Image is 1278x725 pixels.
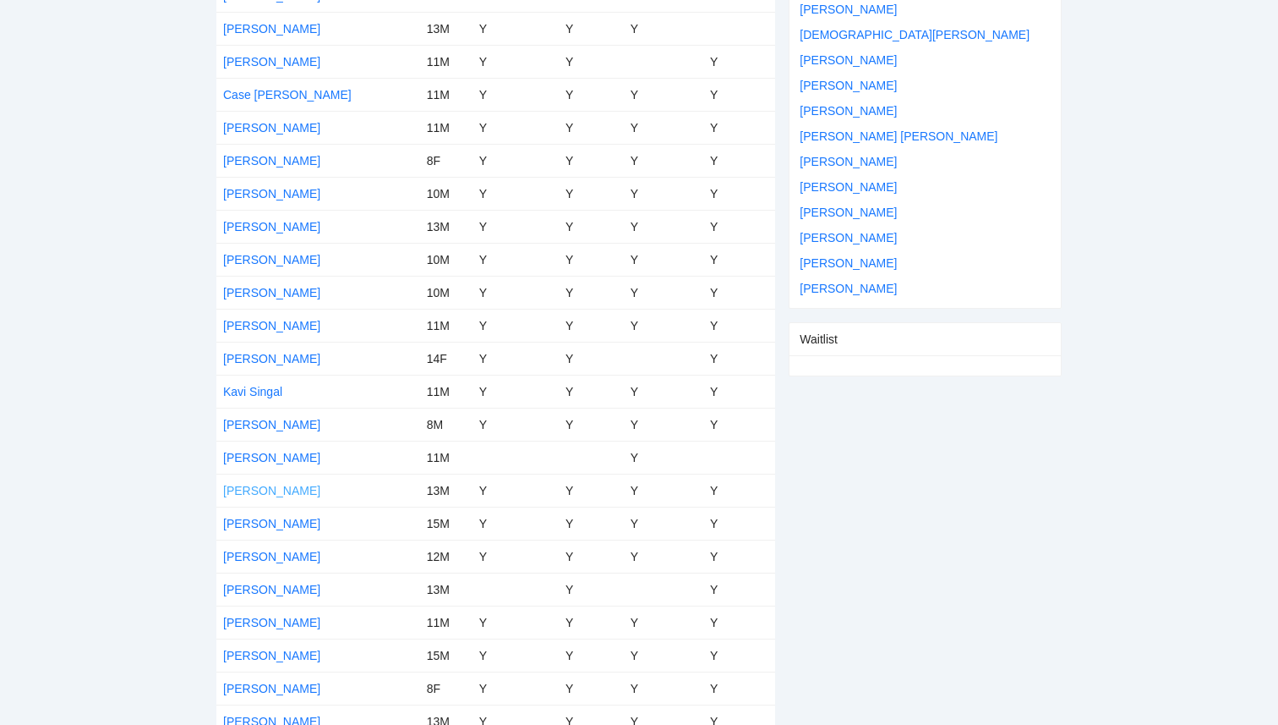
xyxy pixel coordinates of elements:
td: Y [703,144,775,177]
td: Y [703,507,775,540]
a: [PERSON_NAME] [223,583,320,596]
td: 13M [420,210,472,243]
td: Y [703,309,775,342]
td: Y [559,12,624,45]
td: Y [472,375,559,408]
td: Y [472,276,559,309]
a: [PERSON_NAME] [PERSON_NAME] [800,129,997,143]
td: 8M [420,408,472,441]
a: [PERSON_NAME] [800,155,897,168]
td: 13M [420,573,472,606]
td: 14F [420,342,472,375]
td: 11M [420,606,472,639]
td: Y [472,45,559,78]
td: 13M [420,474,472,507]
td: 13M [420,12,472,45]
a: [PERSON_NAME] [223,418,320,431]
a: [PERSON_NAME] [223,616,320,629]
td: Y [624,441,703,474]
div: Waitlist [800,323,1051,355]
td: Y [559,606,624,639]
td: Y [624,375,703,408]
td: Y [472,474,559,507]
a: [PERSON_NAME] [800,79,897,92]
a: [PERSON_NAME] [800,282,897,295]
td: Y [624,210,703,243]
td: 12M [420,540,472,573]
td: Y [624,606,703,639]
td: Y [624,309,703,342]
a: [PERSON_NAME] [223,220,320,233]
td: Y [559,507,624,540]
td: Y [703,276,775,309]
td: Y [472,540,559,573]
td: Y [559,177,624,210]
td: 10M [420,276,472,309]
td: Y [703,375,775,408]
td: Y [559,375,624,408]
td: Y [559,78,624,111]
td: Y [624,276,703,309]
td: Y [472,507,559,540]
td: Y [559,474,624,507]
td: 8F [420,144,472,177]
a: [PERSON_NAME] [223,154,320,168]
a: [PERSON_NAME] [223,451,320,464]
a: [PERSON_NAME] [223,550,320,563]
a: Kavi Singal [223,385,282,398]
td: Y [624,639,703,672]
a: [PERSON_NAME] [800,206,897,219]
a: [PERSON_NAME] [800,231,897,244]
td: Y [472,342,559,375]
td: 8F [420,672,472,705]
a: [PERSON_NAME] [223,253,320,266]
td: 11M [420,78,472,111]
a: [DEMOGRAPHIC_DATA][PERSON_NAME] [800,28,1029,41]
td: Y [559,276,624,309]
a: [PERSON_NAME] [800,3,897,16]
td: Y [624,78,703,111]
td: Y [703,210,775,243]
td: 15M [420,507,472,540]
a: [PERSON_NAME] [223,484,320,497]
td: Y [559,408,624,441]
a: [PERSON_NAME] [223,22,320,36]
td: Y [624,144,703,177]
td: Y [472,408,559,441]
td: 10M [420,177,472,210]
td: Y [472,672,559,705]
td: Y [624,507,703,540]
a: [PERSON_NAME] [800,256,897,270]
td: Y [472,639,559,672]
td: Y [472,243,559,276]
td: Y [559,309,624,342]
a: [PERSON_NAME] [223,352,320,365]
td: Y [624,672,703,705]
td: Y [559,639,624,672]
a: [PERSON_NAME] [223,286,320,299]
a: [PERSON_NAME] [800,53,897,67]
td: Y [559,111,624,144]
td: 10M [420,243,472,276]
td: 11M [420,309,472,342]
td: 11M [420,111,472,144]
td: Y [703,408,775,441]
td: Y [703,672,775,705]
a: [PERSON_NAME] [800,104,897,118]
td: Y [472,606,559,639]
td: Y [703,177,775,210]
td: Y [703,45,775,78]
td: Y [703,639,775,672]
td: Y [472,12,559,45]
td: Y [703,342,775,375]
td: Y [624,111,703,144]
td: 11M [420,375,472,408]
td: 15M [420,639,472,672]
a: [PERSON_NAME] [223,517,320,530]
a: [PERSON_NAME] [223,187,320,200]
td: Y [703,243,775,276]
td: Y [472,111,559,144]
td: Y [624,12,703,45]
td: Y [624,243,703,276]
td: Y [559,210,624,243]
